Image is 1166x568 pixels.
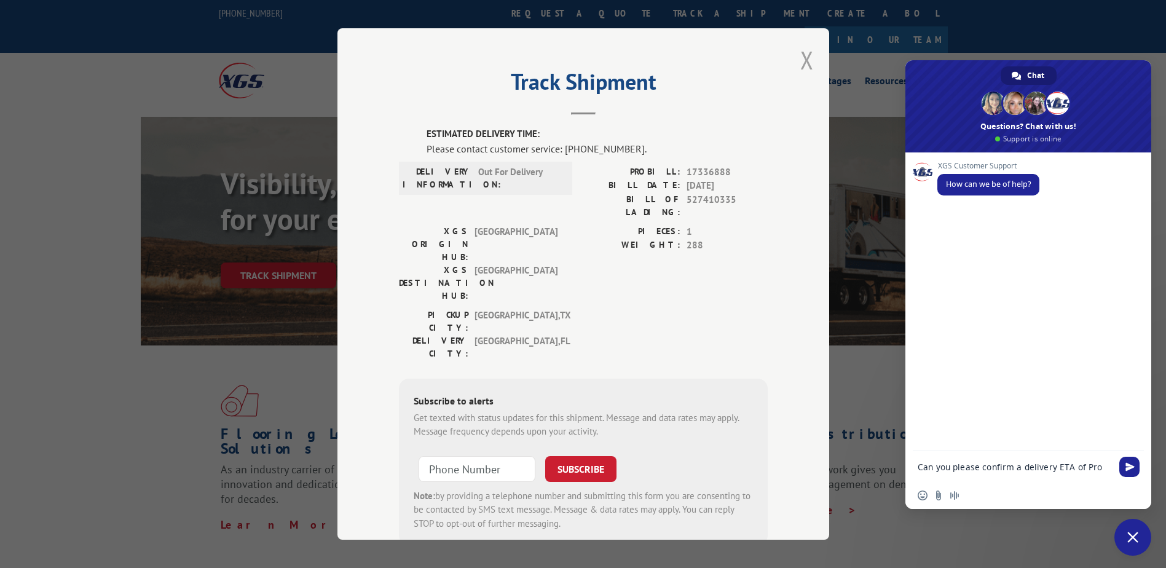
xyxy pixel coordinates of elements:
span: 288 [687,239,768,253]
label: PICKUP CITY: [399,309,468,334]
label: BILL DATE: [583,179,680,193]
span: Send a file [934,491,943,500]
label: DELIVERY INFORMATION: [403,165,472,191]
label: XGS DESTINATION HUB: [399,264,468,302]
button: Close modal [800,44,814,76]
div: Get texted with status updates for this shipment. Message and data rates may apply. Message frequ... [414,411,753,439]
h2: Track Shipment [399,73,768,97]
strong: Note: [414,490,435,502]
button: SUBSCRIBE [545,456,616,482]
label: PROBILL: [583,165,680,179]
span: [GEOGRAPHIC_DATA] , TX [475,309,557,334]
span: [GEOGRAPHIC_DATA] , FL [475,334,557,360]
div: Subscribe to alerts [414,393,753,411]
div: Please contact customer service: [PHONE_NUMBER]. [427,141,768,156]
span: [GEOGRAPHIC_DATA] [475,225,557,264]
label: WEIGHT: [583,239,680,253]
span: How can we be of help? [946,179,1031,189]
div: by providing a telephone number and submitting this form you are consenting to be contacted by SM... [414,489,753,531]
label: DELIVERY CITY: [399,334,468,360]
span: [DATE] [687,179,768,193]
label: PIECES: [583,225,680,239]
div: Close chat [1114,519,1151,556]
label: ESTIMATED DELIVERY TIME: [427,127,768,141]
textarea: Compose your message... [918,462,1112,473]
span: Chat [1027,66,1044,85]
label: BILL OF LADING: [583,193,680,219]
div: Chat [1001,66,1057,85]
span: 1 [687,225,768,239]
span: [GEOGRAPHIC_DATA] [475,264,557,302]
span: Send [1119,457,1140,477]
span: Audio message [950,491,959,500]
span: 527410335 [687,193,768,219]
span: Out For Delivery [478,165,561,191]
span: XGS Customer Support [937,162,1039,170]
span: 17336888 [687,165,768,179]
span: Insert an emoji [918,491,928,500]
label: XGS ORIGIN HUB: [399,225,468,264]
input: Phone Number [419,456,535,482]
